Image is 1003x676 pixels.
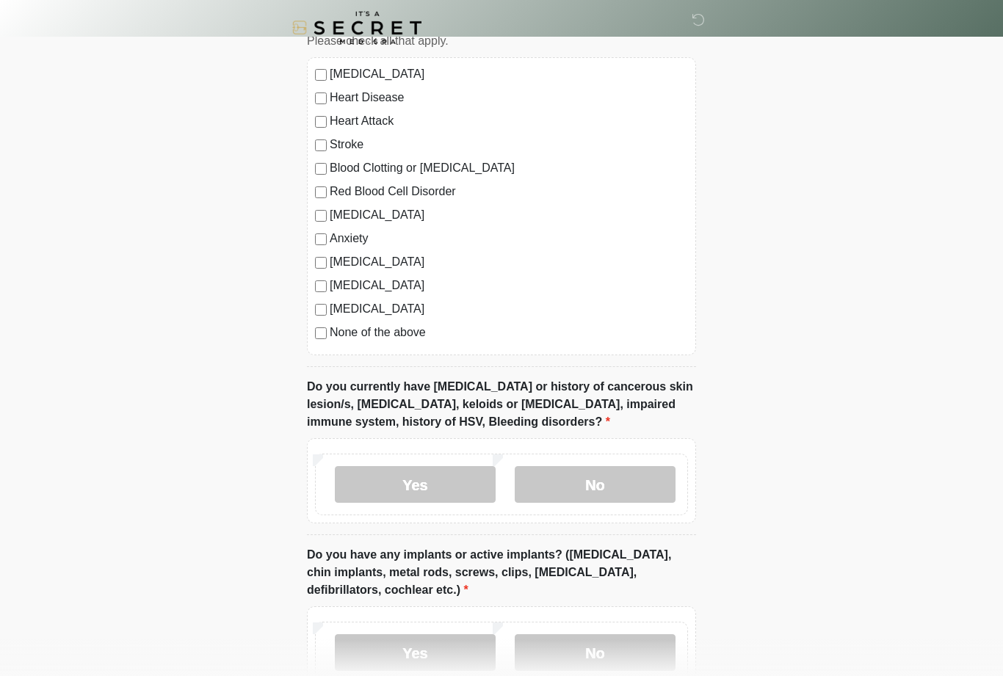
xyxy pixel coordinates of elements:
[315,233,327,245] input: Anxiety
[330,112,688,130] label: Heart Attack
[315,327,327,339] input: None of the above
[330,206,688,224] label: [MEDICAL_DATA]
[315,186,327,198] input: Red Blood Cell Disorder
[315,163,327,175] input: Blood Clotting or [MEDICAL_DATA]
[315,116,327,128] input: Heart Attack
[292,11,421,44] img: It's A Secret Med Spa Logo
[515,634,676,671] label: No
[315,304,327,316] input: [MEDICAL_DATA]
[515,466,676,503] label: No
[330,89,688,106] label: Heart Disease
[330,65,688,83] label: [MEDICAL_DATA]
[330,324,688,341] label: None of the above
[335,466,496,503] label: Yes
[315,139,327,151] input: Stroke
[315,210,327,222] input: [MEDICAL_DATA]
[307,546,696,599] label: Do you have any implants or active implants? ([MEDICAL_DATA], chin implants, metal rods, screws, ...
[307,378,696,431] label: Do you currently have [MEDICAL_DATA] or history of cancerous skin lesion/s, [MEDICAL_DATA], keloi...
[330,230,688,247] label: Anxiety
[330,300,688,318] label: [MEDICAL_DATA]
[315,69,327,81] input: [MEDICAL_DATA]
[330,159,688,177] label: Blood Clotting or [MEDICAL_DATA]
[315,257,327,269] input: [MEDICAL_DATA]
[330,183,688,200] label: Red Blood Cell Disorder
[330,277,688,294] label: [MEDICAL_DATA]
[315,280,327,292] input: [MEDICAL_DATA]
[330,136,688,153] label: Stroke
[335,634,496,671] label: Yes
[330,253,688,271] label: [MEDICAL_DATA]
[315,92,327,104] input: Heart Disease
